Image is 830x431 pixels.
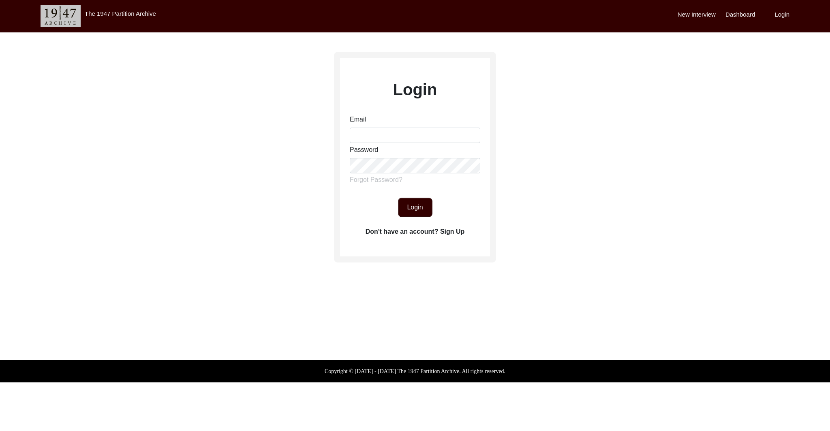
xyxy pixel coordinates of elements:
[774,10,789,19] label: Login
[398,198,432,217] button: Login
[725,10,755,19] label: Dashboard
[350,115,366,124] label: Email
[393,77,437,102] label: Login
[678,10,716,19] label: New Interview
[350,145,378,155] label: Password
[41,5,81,27] img: header-logo.png
[325,367,505,376] label: Copyright © [DATE] - [DATE] The 1947 Partition Archive. All rights reserved.
[85,10,156,17] label: The 1947 Partition Archive
[366,227,465,237] label: Don't have an account? Sign Up
[350,175,402,185] label: Forgot Password?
